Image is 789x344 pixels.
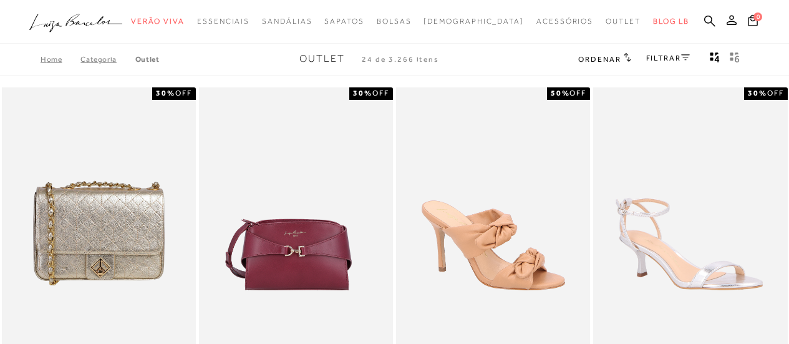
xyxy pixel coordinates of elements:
button: 0 [744,14,762,31]
span: Bolsas [377,17,412,26]
a: Outlet [135,55,160,64]
a: noSubCategoriesText [262,10,312,33]
span: Sandálias [262,17,312,26]
strong: 30% [156,89,175,97]
span: Ordenar [578,55,621,64]
button: Mostrar 4 produtos por linha [706,51,724,67]
span: OFF [767,89,784,97]
span: Outlet [606,17,641,26]
a: noSubCategoriesText [606,10,641,33]
span: 24 de 3.266 itens [362,55,439,64]
button: gridText6Desc [726,51,743,67]
span: [DEMOGRAPHIC_DATA] [424,17,524,26]
a: BLOG LB [653,10,689,33]
strong: 50% [551,89,570,97]
strong: 30% [748,89,767,97]
a: noSubCategoriesText [536,10,593,33]
span: OFF [569,89,586,97]
span: BLOG LB [653,17,689,26]
span: 0 [753,12,762,21]
a: Categoria [80,55,135,64]
span: Sapatos [324,17,364,26]
span: Outlet [299,53,345,64]
span: Verão Viva [131,17,185,26]
span: OFF [175,89,192,97]
span: Essenciais [197,17,249,26]
a: Home [41,55,80,64]
a: noSubCategoriesText [131,10,185,33]
a: noSubCategoriesText [197,10,249,33]
span: OFF [372,89,389,97]
a: noSubCategoriesText [324,10,364,33]
a: noSubCategoriesText [377,10,412,33]
a: noSubCategoriesText [424,10,524,33]
a: FILTRAR [646,54,690,62]
strong: 30% [353,89,372,97]
span: Acessórios [536,17,593,26]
